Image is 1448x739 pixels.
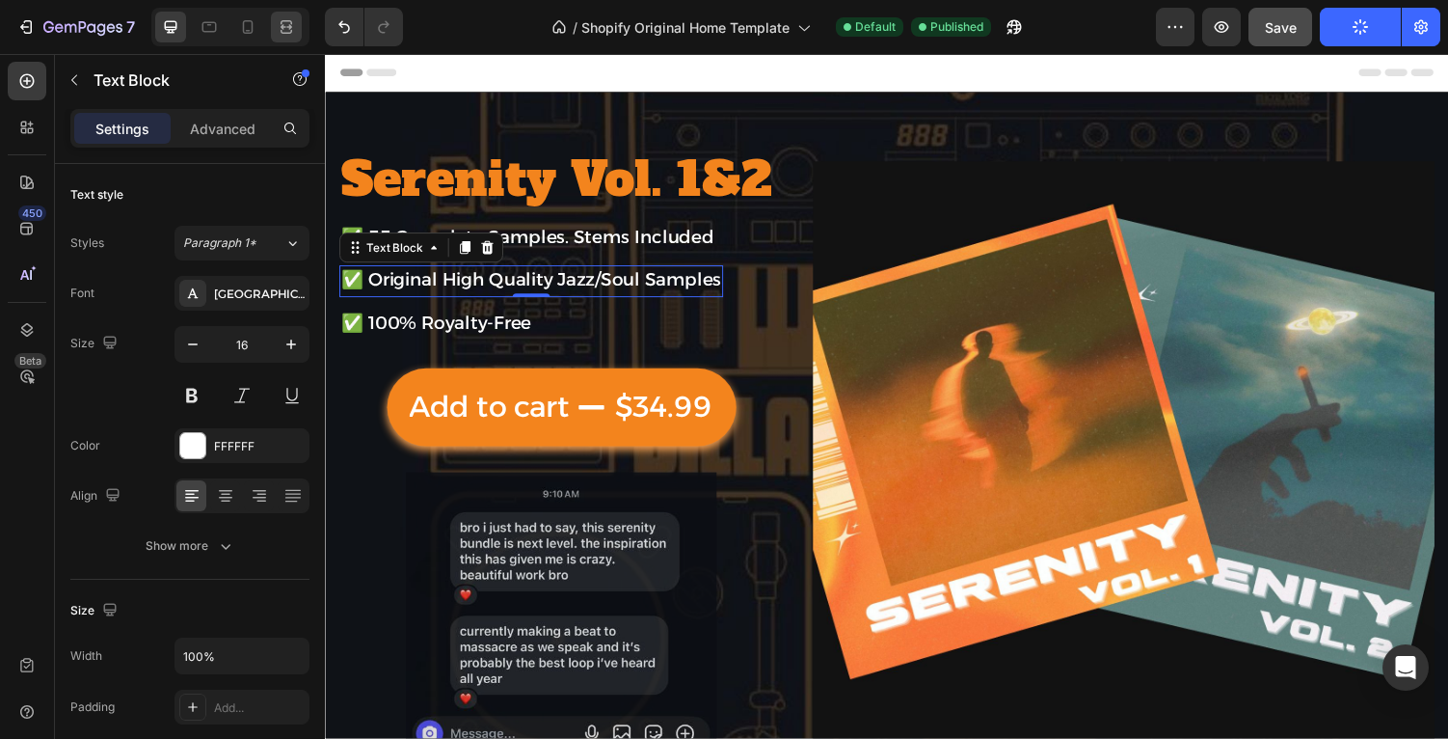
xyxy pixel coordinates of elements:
[214,286,305,303] div: [GEOGRAPHIC_DATA]
[855,18,896,36] span: Default
[70,437,100,454] div: Color
[183,234,256,252] span: Paragraph 1*
[70,647,102,665] div: Width
[14,353,46,369] div: Beta
[214,699,305,717] div: Add...
[126,15,135,39] p: 7
[8,8,144,46] button: 7
[930,18,983,36] span: Published
[95,119,149,139] p: Settings
[70,331,121,357] div: Size
[70,234,104,252] div: Styles
[325,54,1448,739] iframe: Design area
[70,186,123,204] div: Text style
[70,285,94,302] div: Font
[174,226,309,260] button: Paragraph 1*
[175,639,308,673] input: Auto
[573,17,577,38] span: /
[70,598,121,624] div: Size
[146,536,235,556] div: Show more
[70,698,115,716] div: Padding
[214,438,305,455] div: FFFFFF
[1382,644,1429,691] div: Open Intercom Messenger
[70,529,309,563] button: Show more
[581,17,790,38] span: Shopify Original Home Template
[190,119,255,139] p: Advanced
[325,8,403,46] div: Undo/Redo
[94,68,257,92] p: Text Block
[1265,19,1297,36] span: Save
[1248,8,1312,46] button: Save
[70,483,124,509] div: Align
[18,205,46,221] div: 450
